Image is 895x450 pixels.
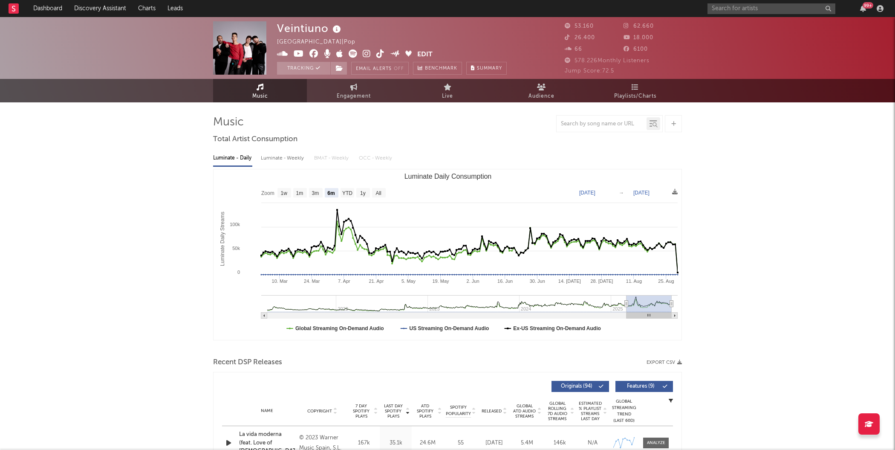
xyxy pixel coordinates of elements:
[565,23,594,29] span: 53.160
[477,66,502,71] span: Summary
[425,64,457,74] span: Benchmark
[296,190,303,196] text: 1m
[394,67,404,71] em: Off
[338,279,350,284] text: 7. Apr
[382,439,410,447] div: 35.1k
[707,3,835,14] input: Search for artists
[232,246,240,251] text: 50k
[417,49,433,60] button: Edit
[565,68,614,74] span: Jump Score: 72.5
[219,212,225,266] text: Luminate Daily Streams
[414,404,436,419] span: ATD Spotify Plays
[546,401,569,421] span: Global Rolling 7D Audio Streams
[261,190,274,196] text: Zoom
[312,190,319,196] text: 3m
[590,279,613,284] text: 28. [DATE]
[624,46,648,52] span: 6100
[277,21,343,35] div: Veintiuno
[624,35,653,41] span: 18.000
[860,5,866,12] button: 99+
[466,62,507,75] button: Summary
[272,279,288,284] text: 10. Mar
[413,62,462,75] a: Benchmark
[382,404,404,419] span: Last Day Spotify Plays
[375,190,381,196] text: All
[342,190,352,196] text: YTD
[239,408,295,414] div: Name
[494,79,588,102] a: Audience
[277,37,365,47] div: [GEOGRAPHIC_DATA] | Pop
[401,279,416,284] text: 5. May
[614,91,656,102] span: Playlists/Charts
[350,404,372,419] span: 7 Day Spotify Plays
[252,91,268,102] span: Music
[513,439,541,447] div: 5.4M
[277,62,330,75] button: Tracking
[307,79,401,102] a: Engagement
[304,279,320,284] text: 24. Mar
[579,190,595,196] text: [DATE]
[578,401,602,421] span: Estimated % Playlist Streams Last Day
[546,439,574,447] div: 146k
[863,2,873,9] div: 99 +
[351,62,409,75] button: Email AlertsOff
[442,91,453,102] span: Live
[615,381,673,392] button: Features(9)
[446,404,471,417] span: Spotify Popularity
[467,279,479,284] text: 2. Jun
[647,360,682,365] button: Export CSV
[327,190,335,196] text: 6m
[633,190,650,196] text: [DATE]
[414,439,442,447] div: 24.6M
[565,58,650,64] span: 578.226 Monthly Listeners
[307,409,332,414] span: Copyright
[513,404,536,419] span: Global ATD Audio Streams
[350,439,378,447] div: 167k
[237,270,240,275] text: 0
[528,91,554,102] span: Audience
[369,279,384,284] text: 21. Apr
[401,79,494,102] a: Live
[213,134,297,145] span: Total Artist Consumption
[295,325,384,331] text: Global Streaming On-Demand Audio
[281,190,288,196] text: 1w
[621,384,660,389] span: Features ( 9 )
[557,121,647,128] input: Search by song name or URL
[261,151,306,165] div: Luminate - Weekly
[213,151,252,165] div: Luminate - Daily
[230,222,240,227] text: 100k
[530,279,545,284] text: 30. Jun
[557,384,596,389] span: Originals ( 94 )
[611,398,637,424] div: Global Streaming Trend (Last 60D)
[497,279,513,284] text: 16. Jun
[513,325,601,331] text: Ex-US Streaming On-Demand Audio
[626,279,642,284] text: 11. Aug
[214,169,682,340] svg: Luminate Daily Consumption
[360,190,366,196] text: 1y
[409,325,489,331] text: US Streaming On-Demand Audio
[565,35,595,41] span: 26.400
[565,46,582,52] span: 66
[551,381,609,392] button: Originals(94)
[213,79,307,102] a: Music
[213,357,282,368] span: Recent DSP Releases
[658,279,674,284] text: 25. Aug
[446,439,476,447] div: 55
[482,409,502,414] span: Released
[432,279,449,284] text: 19. May
[480,439,508,447] div: [DATE]
[624,23,654,29] span: 62.660
[619,190,624,196] text: →
[578,439,607,447] div: N/A
[404,173,492,180] text: Luminate Daily Consumption
[337,91,371,102] span: Engagement
[558,279,581,284] text: 14. [DATE]
[588,79,682,102] a: Playlists/Charts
